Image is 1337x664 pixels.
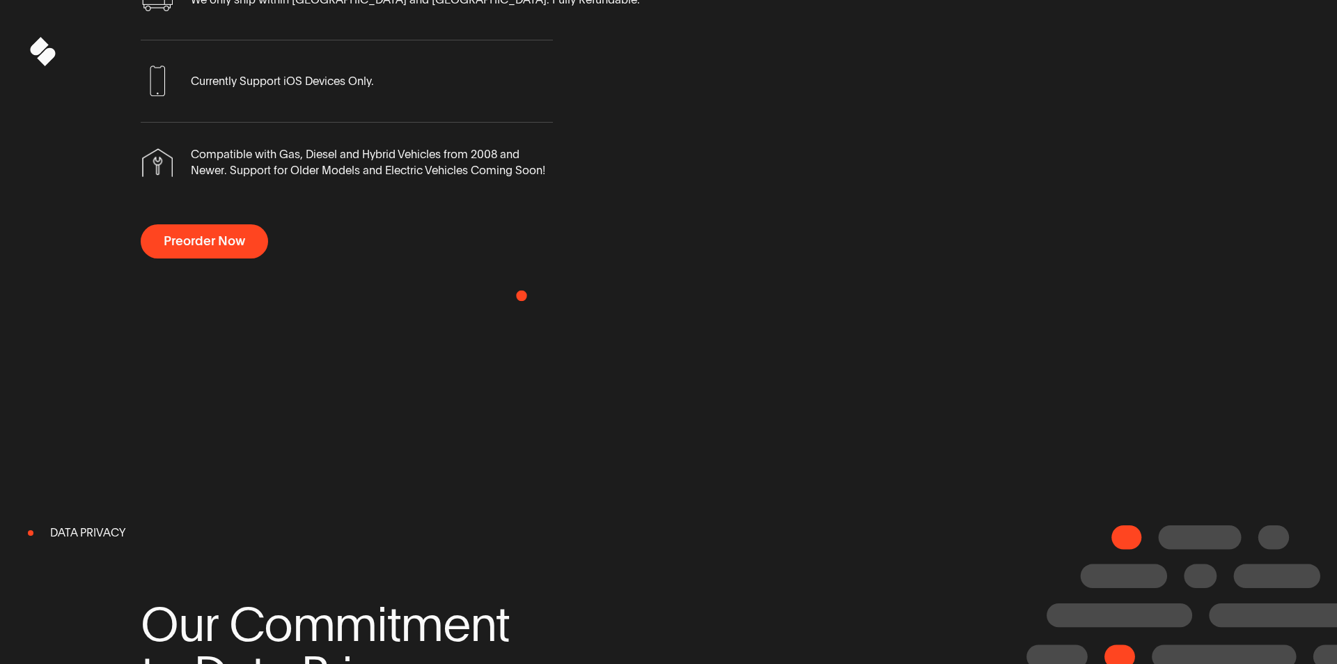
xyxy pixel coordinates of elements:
span: Compatible with Gas, Diesel and Hybrid Vehicles from 2008 and Newer. Support for Older Models and... [191,147,545,178]
img: Mechanic Icon [142,148,172,176]
span: Compatible with Gas, Diesel and Hybrid Vehicles from 2008 and [191,147,519,162]
button: Preorder Now [141,224,268,258]
span: Newer. Support for Older Models and Electric Vehicles Coming Soon! [191,163,545,178]
span: Data Privacy [50,525,125,541]
span: Currently Support iOS Devices Only. [191,74,374,89]
span: Preorder Now [164,235,245,248]
span: Our Commitment [141,600,510,649]
img: Phone Icon [143,65,173,95]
